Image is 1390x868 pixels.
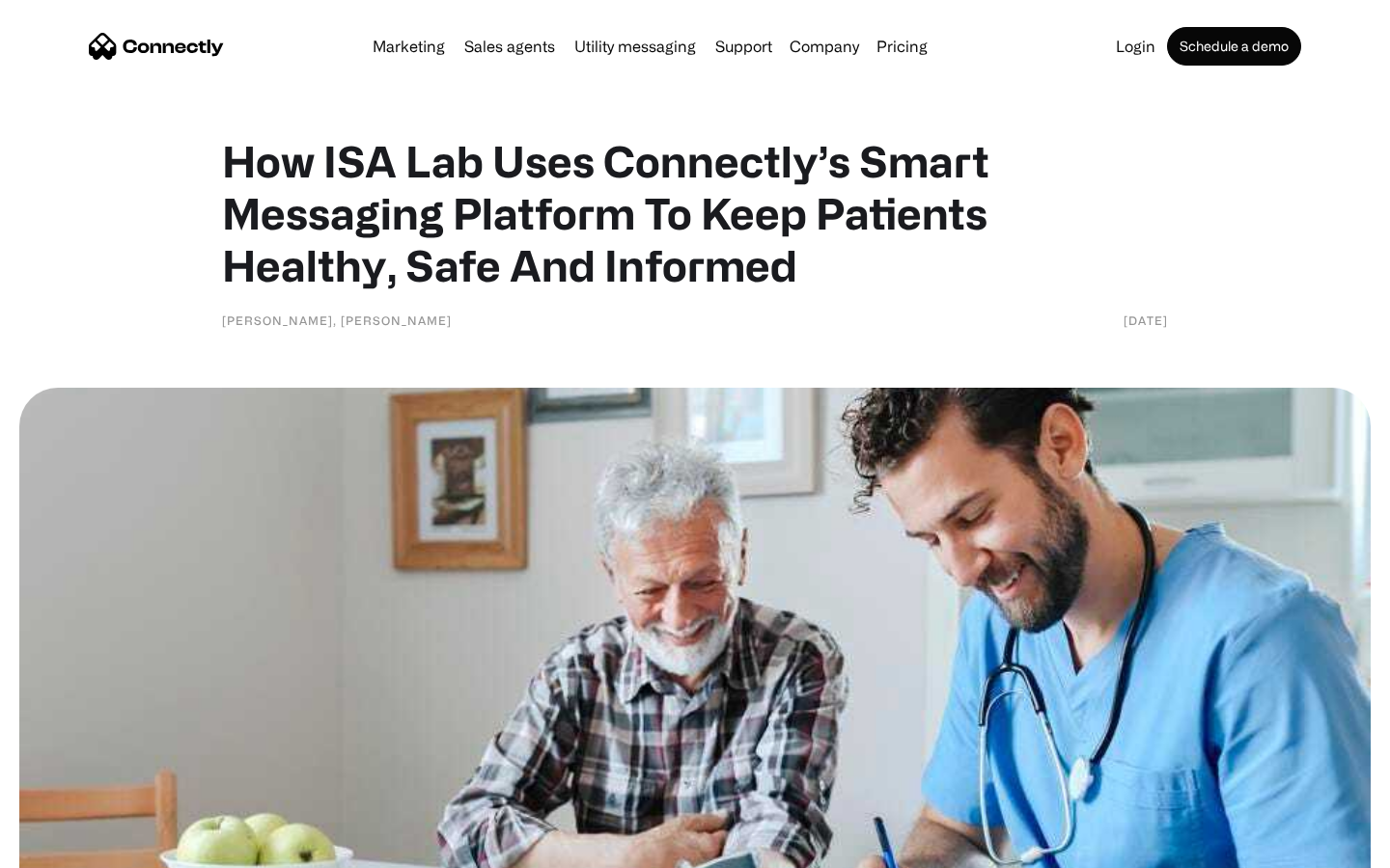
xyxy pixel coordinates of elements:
[457,39,563,54] a: Sales agents
[790,33,859,60] div: Company
[365,39,453,54] a: Marketing
[19,834,116,861] aside: Language selected: English
[567,39,704,54] a: Utility messaging
[1124,311,1168,330] div: [DATE]
[222,135,1168,291] h1: How ISA Lab Uses Connectly’s Smart Messaging Platform To Keep Patients Healthy, Safe And Informed
[784,33,865,60] div: Company
[39,834,116,861] ul: Language list
[1108,39,1163,54] a: Login
[1167,27,1301,66] a: Schedule a demo
[89,32,224,61] a: home
[708,39,780,54] a: Support
[869,39,935,54] a: Pricing
[222,311,452,330] div: [PERSON_NAME], [PERSON_NAME]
